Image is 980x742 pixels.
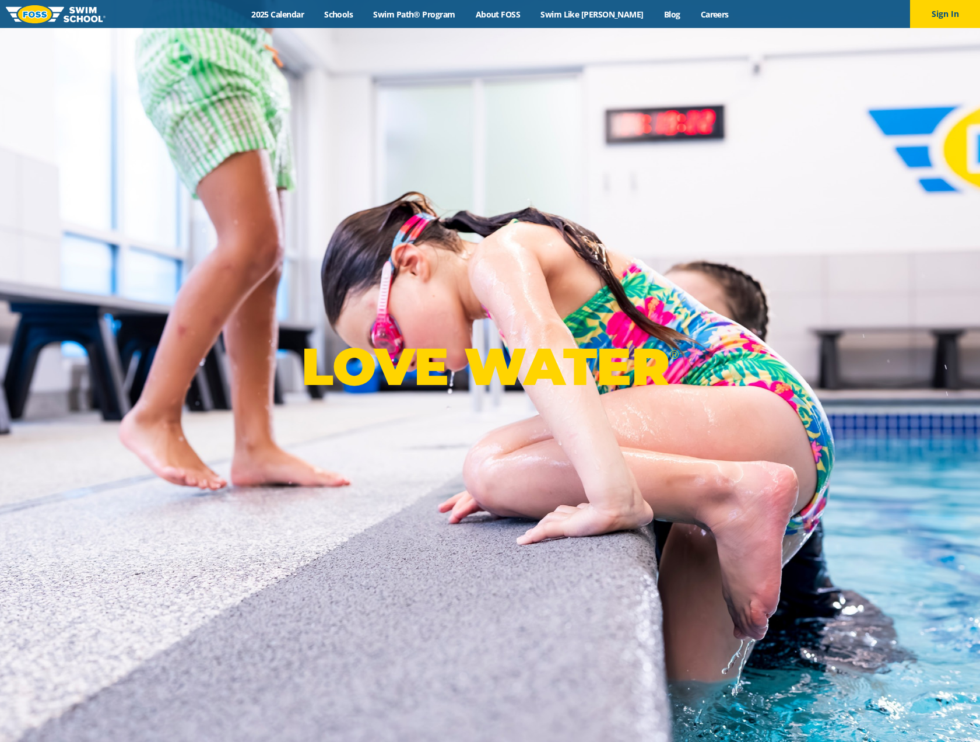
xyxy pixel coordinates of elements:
[301,335,679,398] p: LOVE WATER
[531,9,654,20] a: Swim Like [PERSON_NAME]
[363,9,465,20] a: Swim Path® Program
[6,5,106,23] img: FOSS Swim School Logo
[465,9,531,20] a: About FOSS
[314,9,363,20] a: Schools
[690,9,739,20] a: Careers
[241,9,314,20] a: 2025 Calendar
[669,347,679,362] sup: ®
[654,9,690,20] a: Blog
